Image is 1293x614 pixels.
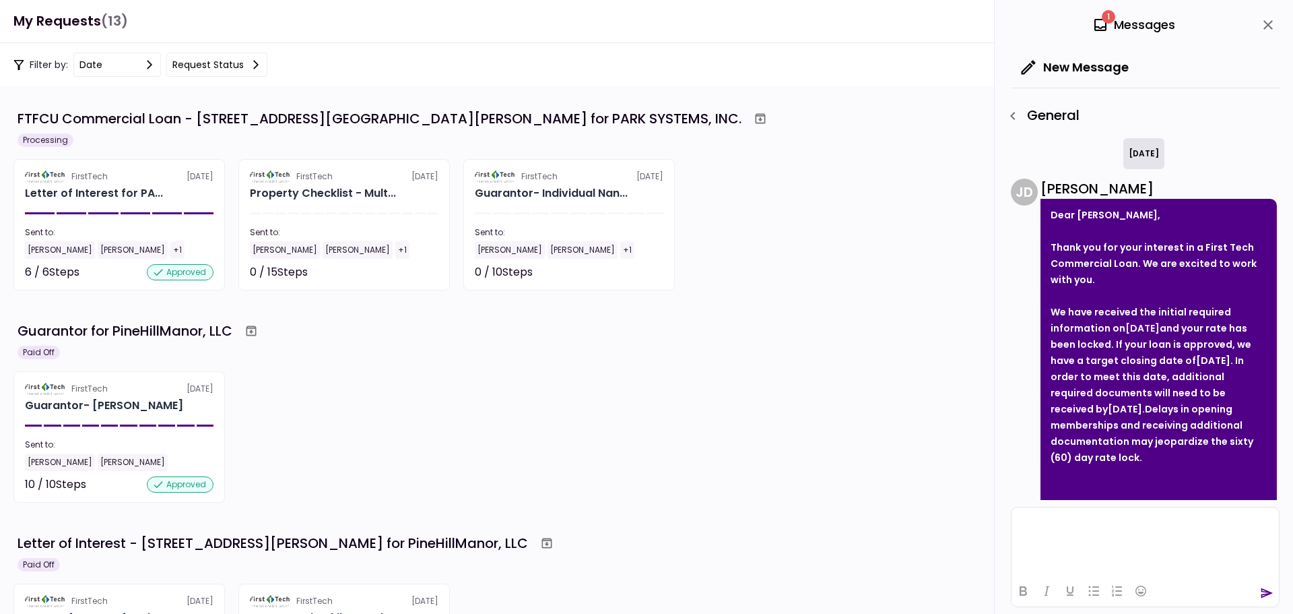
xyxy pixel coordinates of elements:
div: 10 / 10 Steps [25,477,86,493]
div: [PERSON_NAME] [548,241,618,259]
div: Sent to: [250,226,438,239]
div: Guarantor- Individual Nancy McKee [475,185,628,202]
div: Sent to: [475,226,663,239]
div: FirstTech [296,595,333,607]
div: Sent to: [25,226,213,239]
div: approved [147,477,213,493]
div: [DATE] [25,171,213,183]
div: [DATE] [250,595,438,607]
div: Letter of Interest for PARK SYSTEMS, INC. 600 Holly Drive Albany [25,185,163,202]
div: [DATE] [1123,138,1164,169]
div: FirstTech [296,171,333,183]
div: [PERSON_NAME] [323,241,393,259]
div: 0 / 15 Steps [250,264,308,280]
span: (13) [101,7,128,35]
div: [PERSON_NAME] [1040,179,1277,199]
button: send [1260,586,1273,600]
div: Not started [378,264,438,280]
div: Processing [18,133,73,147]
div: [DATE] [250,171,438,183]
div: +1 [395,241,409,259]
img: Partner logo [25,595,66,607]
div: [PERSON_NAME] [98,454,168,471]
div: +1 [620,241,634,259]
div: Messages [1092,15,1175,35]
div: FirstTech [71,383,108,395]
div: [PERSON_NAME] [250,241,320,259]
div: approved [147,264,213,280]
button: Archive workflow [239,319,263,343]
button: Underline [1059,582,1082,601]
button: date [73,53,161,77]
button: New Message [1011,50,1139,85]
button: Numbered list [1106,582,1129,601]
button: Archive workflow [748,106,772,131]
div: J D [1011,179,1038,206]
strong: [DATE] [1125,321,1160,335]
button: Bullet list [1082,582,1105,601]
div: Guarantor for PineHillManor, LLC [18,321,232,341]
div: Not started [603,264,663,280]
div: The Preliminary Title Report will be ordered by First Tech through First American Title However, ... [1051,498,1267,611]
img: Partner logo [25,171,66,183]
div: Paid Off [18,346,60,359]
div: FirstTech [71,595,108,607]
div: [DATE] [475,171,663,183]
div: Property Checklist - Multi-Family 600 Holly Drive [250,185,396,202]
div: 0 / 10 Steps [475,264,533,280]
div: [DATE] [25,383,213,395]
h1: My Requests [13,7,128,35]
div: 6 / 6 Steps [25,264,79,280]
div: date [79,57,102,72]
div: Thank you for your interest in a First Tech Commercial Loan. We are excited to work with you. [1051,239,1267,288]
div: FTFCU Commercial Loan - [STREET_ADDRESS][GEOGRAPHIC_DATA][PERSON_NAME] for PARK SYSTEMS, INC. [18,109,741,129]
button: Bold [1012,582,1034,601]
div: [DATE] [25,595,213,607]
div: Letter of Interest - [STREET_ADDRESS][PERSON_NAME] for PineHillManor, LLC [18,533,528,553]
div: [PERSON_NAME] [25,454,95,471]
div: Paid Off [18,558,60,572]
iframe: Rich Text Area [1012,508,1279,575]
button: Emojis [1129,582,1152,601]
div: [PERSON_NAME] [475,241,545,259]
button: close [1257,13,1280,36]
div: [PERSON_NAME] [98,241,168,259]
div: Dear [PERSON_NAME], [1051,207,1267,223]
strong: [DATE]. [1108,402,1145,416]
button: Italic [1035,582,1058,601]
div: FirstTech [71,171,108,183]
div: [PERSON_NAME] [25,241,95,259]
img: Partner logo [250,171,291,183]
span: 1 [1102,10,1115,24]
button: Request status [166,53,267,77]
strong: [DATE] [1196,354,1230,367]
button: Archive workflow [535,531,559,555]
div: Sent to: [25,439,213,451]
div: General [1001,104,1280,127]
img: Partner logo [25,383,66,395]
div: +1 [170,241,185,259]
img: Partner logo [475,171,516,183]
div: We have received the initial required information on and your rate has been locked. If your loan ... [1051,304,1267,466]
h2: Guarantor- [PERSON_NAME] [25,398,183,414]
img: Partner logo [250,595,291,607]
div: FirstTech [521,171,558,183]
div: Filter by: [13,53,267,77]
